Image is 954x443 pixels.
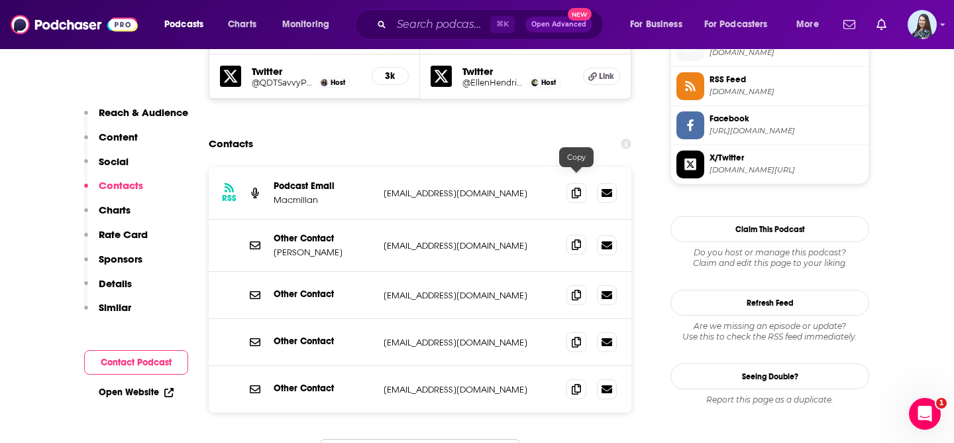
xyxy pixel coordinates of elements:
[670,247,869,258] span: Do you host or manage this podcast?
[84,350,188,375] button: Contact Podcast
[670,216,869,242] button: Claim This Podcast
[383,70,397,82] h5: 3k
[838,13,861,36] a: Show notifications dropdown
[670,290,869,316] button: Refresh Feed
[704,15,768,34] span: For Podcasters
[710,113,863,125] span: Facebook
[99,155,129,168] p: Social
[531,21,586,28] span: Open Advanced
[368,9,616,40] div: Search podcasts, credits, & more...
[252,78,315,88] a: @QDTSavvyPsych
[219,14,264,35] a: Charts
[384,337,556,348] p: [EMAIL_ADDRESS][DOMAIN_NAME]
[274,180,373,192] p: Podcast Email
[936,398,947,409] span: 1
[99,387,174,398] a: Open Website
[99,253,142,265] p: Sponsors
[676,72,863,100] a: RSS Feed[DOMAIN_NAME]
[710,87,863,97] span: quickanddirtytips.com
[99,277,132,290] p: Details
[274,383,373,394] p: Other Contact
[696,14,787,35] button: open menu
[531,79,539,86] img: Ellen Hendriksen
[99,179,143,192] p: Contacts
[84,204,131,228] button: Charts
[274,194,373,206] p: Macmillan
[670,395,869,405] div: Report this page as a duplicate.
[676,151,863,178] a: X/Twitter[DOMAIN_NAME][URL]
[710,165,863,175] span: twitter.com/QDTSavvyPsych
[384,188,556,199] p: [EMAIL_ADDRESS][DOMAIN_NAME]
[599,71,614,82] span: Link
[462,78,526,88] a: @EllenHendriksen
[274,233,373,244] p: Other Contact
[282,15,329,34] span: Monitoring
[787,14,835,35] button: open menu
[222,193,237,204] h3: RSS
[908,10,937,39] button: Show profile menu
[84,131,138,155] button: Content
[710,152,863,164] span: X/Twitter
[909,398,941,430] iframe: Intercom live chat
[99,106,188,119] p: Reach & Audience
[621,14,699,35] button: open menu
[525,17,592,32] button: Open AdvancedNew
[274,336,373,347] p: Other Contact
[84,155,129,180] button: Social
[84,301,131,326] button: Similar
[670,363,869,389] a: Seeing Double?
[676,111,863,139] a: Facebook[URL][DOMAIN_NAME]
[99,301,131,314] p: Similar
[541,78,556,87] span: Host
[84,253,142,277] button: Sponsors
[274,247,373,258] p: [PERSON_NAME]
[99,228,148,241] p: Rate Card
[559,147,594,167] div: Copy
[84,106,188,131] button: Reach & Audience
[164,15,203,34] span: Podcasts
[274,288,373,300] p: Other Contact
[583,68,620,85] a: Link
[384,240,556,251] p: [EMAIL_ADDRESS][DOMAIN_NAME]
[871,13,892,36] a: Show notifications dropdown
[228,15,256,34] span: Charts
[568,8,592,21] span: New
[84,228,148,253] button: Rate Card
[84,277,132,302] button: Details
[490,16,515,33] span: ⌘ K
[84,179,143,204] button: Contacts
[155,14,221,35] button: open menu
[11,12,138,37] img: Podchaser - Follow, Share and Rate Podcasts
[99,204,131,216] p: Charts
[710,74,863,86] span: RSS Feed
[273,14,346,35] button: open menu
[209,131,253,157] h2: Contacts
[321,79,328,86] img: Jade Wu, PhD
[384,384,556,395] p: [EMAIL_ADDRESS][DOMAIN_NAME]
[908,10,937,39] span: Logged in as brookefortierpr
[252,65,361,78] h5: Twitter
[908,10,937,39] img: User Profile
[796,15,819,34] span: More
[710,48,863,58] span: simplecast.com
[670,247,869,269] div: Claim and edit this page to your liking.
[670,321,869,342] div: Are we missing an episode or update? Use this to check the RSS feed immediately.
[462,65,572,78] h5: Twitter
[331,78,345,87] span: Host
[384,290,556,301] p: [EMAIL_ADDRESS][DOMAIN_NAME]
[99,131,138,143] p: Content
[710,126,863,136] span: https://www.facebook.com/savvypsychologist
[392,14,490,35] input: Search podcasts, credits, & more...
[630,15,682,34] span: For Business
